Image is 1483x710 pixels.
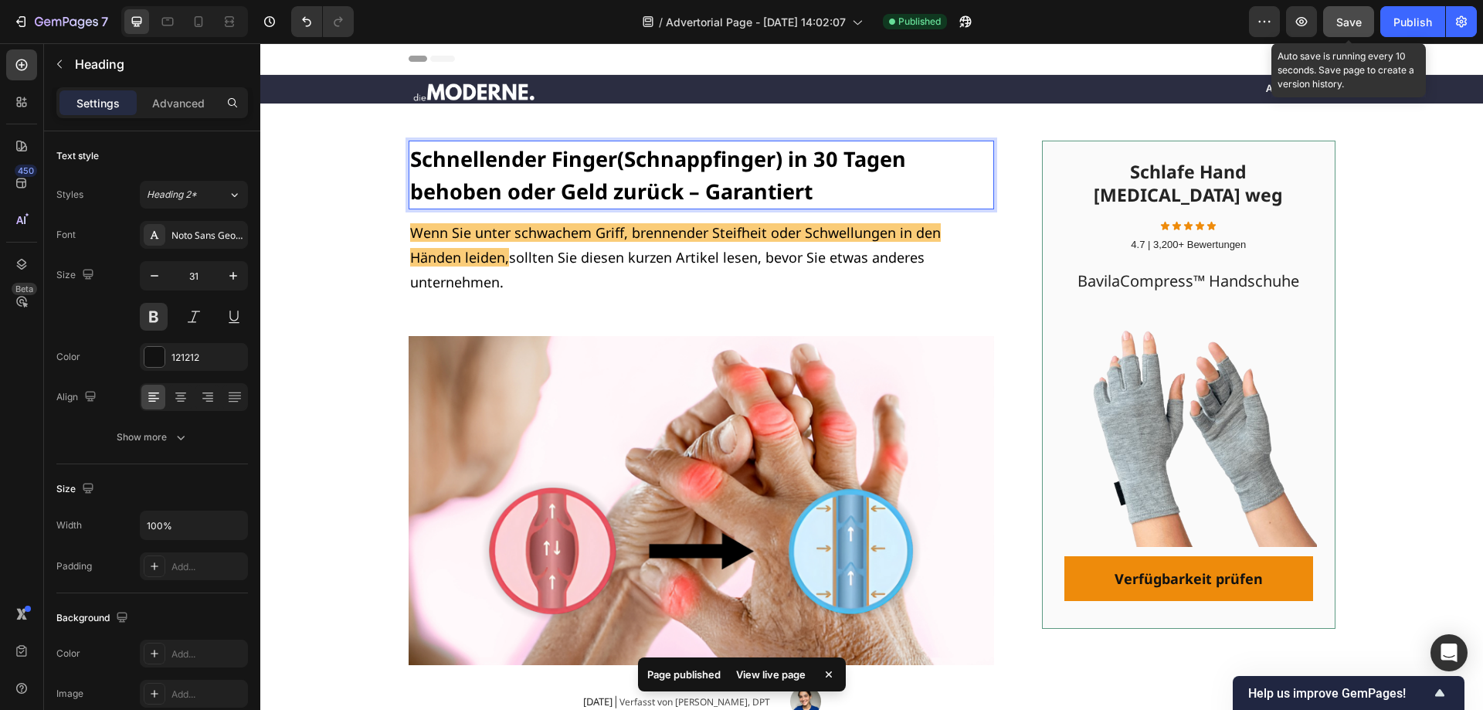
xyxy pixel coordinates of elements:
[12,283,37,295] div: Beta
[854,526,1003,545] strong: Verfügbarkeit prüfen
[101,12,108,31] p: 7
[56,228,76,242] div: Font
[117,430,188,445] div: Show more
[1336,15,1362,29] span: Save
[56,149,99,163] div: Text style
[898,15,941,29] span: Published
[323,651,510,666] p: [DATE]
[1248,684,1449,702] button: Show survey - Help us improve GemPages!
[6,6,115,37] button: 7
[359,652,510,665] span: Verfasst von [PERSON_NAME], DPT
[75,55,242,73] p: Heading
[647,667,721,682] p: Page published
[152,95,205,111] p: Advanced
[1430,634,1468,671] div: Open Intercom Messenger
[56,687,83,701] div: Image
[56,559,92,573] div: Padding
[147,188,197,202] span: Heading 2*
[804,513,1053,558] a: Verfügbarkeit prüfen
[56,188,83,202] div: Styles
[817,227,1039,248] span: BavilaCompress™ Handschuhe
[171,229,244,243] div: Noto Sans Georgian
[666,14,846,30] span: Advertorial Page - [DATE] 14:02:07
[56,479,97,500] div: Size
[56,350,80,364] div: Color
[530,643,561,674] img: gempages_585981168793420635-a1e6ace6-c3b1-4bd5-b48f-e398ec7f30bc.png
[659,14,663,30] span: /
[260,43,1483,710] iframe: Design area
[171,560,244,574] div: Add...
[56,647,80,661] div: Color
[171,351,244,365] div: 121212
[352,649,359,666] span: |
[291,6,354,37] div: Undo/Redo
[56,387,100,408] div: Align
[727,664,815,685] div: View live page
[56,265,97,286] div: Size
[76,95,120,111] p: Settings
[1248,686,1430,701] span: Help us improve GemPages!
[171,688,244,702] div: Add...
[56,518,82,532] div: Width
[141,511,247,539] input: Auto
[800,195,1056,209] p: 4.7 | 3,200+ Bewertungen
[15,165,37,177] div: 450
[1393,14,1432,30] div: Publish
[56,608,131,629] div: Background
[56,423,248,451] button: Show more
[800,248,1056,504] img: gempages_585981168793420635-22dc0e93-3527-45be-ae9c-f0037e058671.png
[1323,6,1374,37] button: Save
[140,181,248,209] button: Heading 2*
[802,117,1054,164] p: Schlafe Hand [MEDICAL_DATA] weg
[171,647,244,661] div: Add...
[1380,6,1445,37] button: Publish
